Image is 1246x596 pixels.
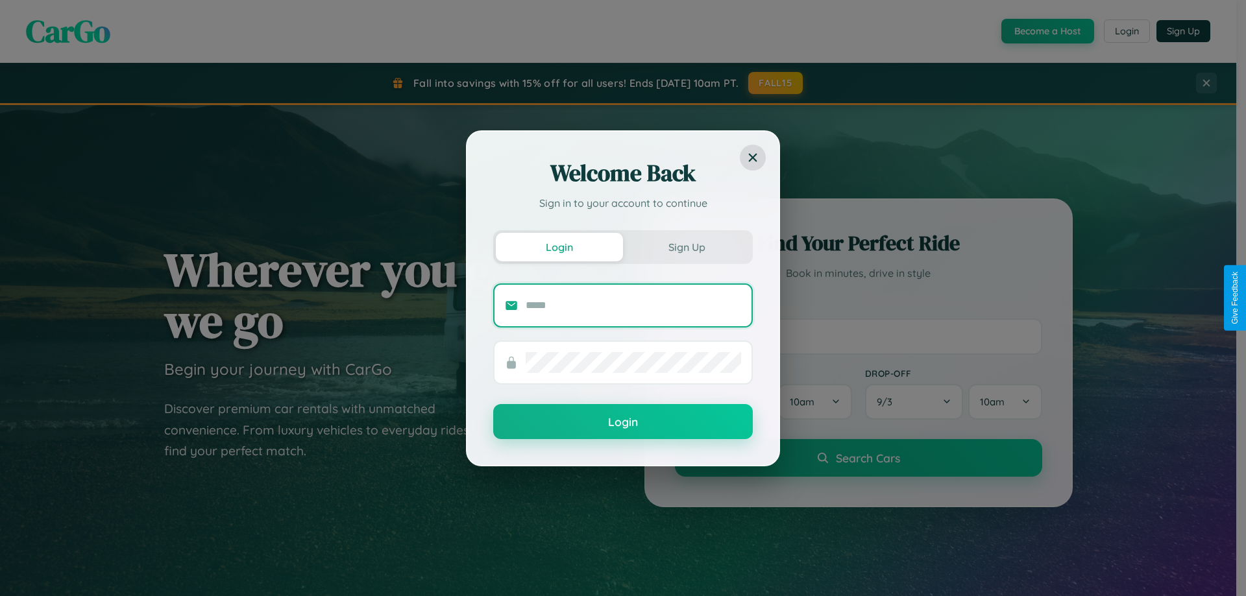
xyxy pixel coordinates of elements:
[493,404,753,439] button: Login
[493,195,753,211] p: Sign in to your account to continue
[496,233,623,261] button: Login
[493,158,753,189] h2: Welcome Back
[623,233,750,261] button: Sign Up
[1230,272,1240,324] div: Give Feedback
